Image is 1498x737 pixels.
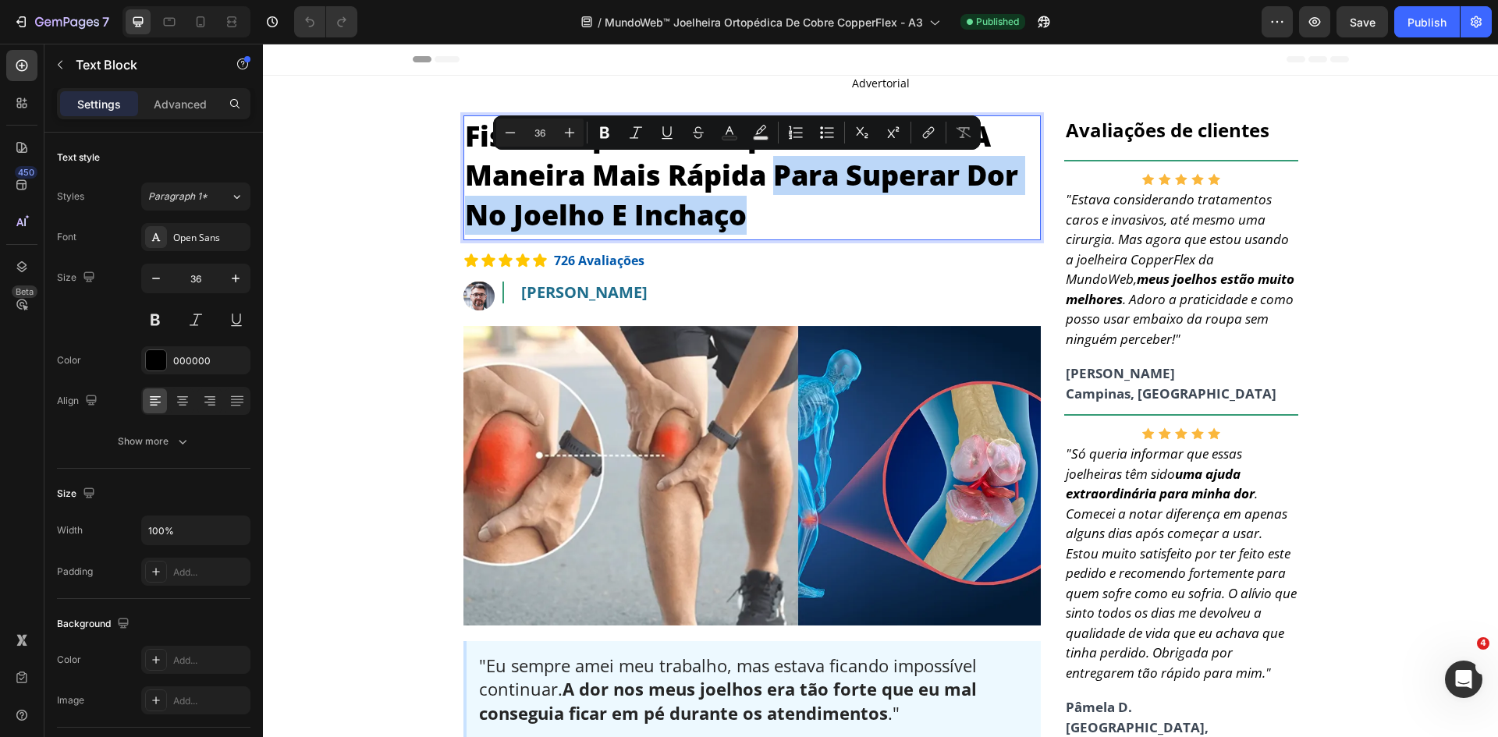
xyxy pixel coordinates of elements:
div: Add... [173,654,247,668]
p: Advanced [154,96,207,112]
p: [PERSON_NAME] Campinas, [GEOGRAPHIC_DATA] [803,320,1034,360]
div: Open Sans [173,231,247,245]
div: Align [57,391,101,412]
div: Width [57,523,83,537]
div: 450 [15,166,37,179]
div: Add... [173,565,247,579]
div: Publish [1407,14,1447,30]
div: Undo/Redo [294,6,357,37]
p: Text Block [76,55,208,74]
span: 4 [1477,637,1489,650]
button: Save [1336,6,1388,37]
button: Publish [1394,6,1460,37]
button: Paragraph 1* [141,182,250,211]
p: "Estava considerando tratamentos caros e invasivos, até mesmo uma cirurgia. Mas agora que estou u... [803,146,1034,305]
span: Paragraph 1* [148,190,208,204]
div: Background [57,614,133,635]
div: Text style [57,151,100,165]
iframe: Design area [263,44,1498,737]
input: Auto [142,516,250,544]
span: Published [976,15,1019,29]
span: MundoWeb™ Joelheira Ortopédica De Cobre CopperFlex - A3 [605,14,923,30]
div: Styles [57,190,84,204]
strong: meus joelhos estão muito melhores [803,226,1031,264]
p: "Eu sempre amei meu trabalho, mas estava ficando impossível continuar. ." [216,610,765,682]
strong: uma ajuda extraordinária para minha dor [803,421,992,459]
p: Settings [77,96,121,112]
div: Add... [173,694,247,708]
div: Font [57,230,76,244]
div: Beta [12,285,37,298]
p: [PERSON_NAME] [258,239,776,258]
img: stars.svg [879,129,957,142]
div: 000000 [173,354,247,368]
div: Show more [118,434,190,449]
div: Size [57,268,98,289]
div: Padding [57,565,93,579]
p: 7 [102,12,109,31]
img: stars.svg [879,384,957,396]
p: Pâmela D. [GEOGRAPHIC_DATA], [GEOGRAPHIC_DATA] [803,654,1034,714]
button: 7 [6,6,116,37]
button: Show more [57,427,250,455]
img: gempages_463923879945962577-a737ace9-3cbd-4bfa-9b13-d68bc17af906.webp [201,282,778,582]
p: "Só queria informar que essas joelheiras têm sido . Comecei a notar diferença em apenas alguns di... [803,400,1034,639]
div: Color [57,653,81,667]
div: Size [57,484,98,505]
strong: A dor nos meus joelhos era tão forte que eu mal conseguia ficar em pé durante os atendimentos [216,633,714,681]
div: Color [57,353,81,367]
iframe: Intercom live chat [1445,661,1482,698]
img: gempages_463923879945962577-6abb75cb-836f-418c-95d2-2aaeafbb11a0.webp [201,238,232,267]
p: Avaliações de clientes [803,73,1034,100]
span: / [598,14,602,30]
div: Editor contextual toolbar [493,115,981,150]
div: Image [57,693,84,707]
strong: 726 Avaliações [291,208,382,225]
span: Save [1350,16,1376,29]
